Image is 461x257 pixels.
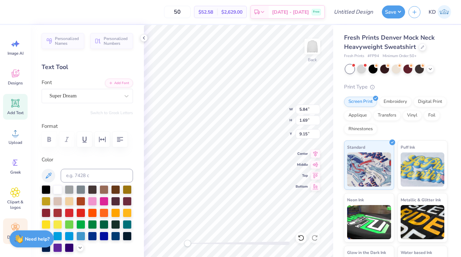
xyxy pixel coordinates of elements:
label: Font [42,79,52,86]
span: Upload [9,140,22,145]
span: Personalized Numbers [104,36,129,46]
span: Water based Ink [401,249,432,256]
button: Switch to Greek Letters [90,110,133,116]
div: Back [308,57,317,63]
div: Applique [344,110,371,121]
span: Metallic & Glitter Ink [401,196,441,203]
span: Center [296,151,308,157]
span: Free [313,10,319,14]
span: $52.58 [198,9,213,16]
a: KD [426,5,454,19]
button: Personalized Names [42,33,84,49]
span: Image AI [8,51,24,56]
button: Personalized Numbers [90,33,133,49]
span: [DATE] - [DATE] [272,9,309,16]
strong: Need help? [25,236,49,242]
span: Minimum Order: 50 + [383,53,417,59]
span: $2,629.00 [221,9,242,16]
input: Untitled Design [328,5,378,19]
div: Accessibility label [184,240,191,247]
span: # FP94 [368,53,379,59]
div: Foil [424,110,440,121]
label: Format [42,122,133,130]
span: Fresh Prints [344,53,364,59]
img: Back [306,40,319,53]
input: – – [164,6,191,18]
div: Transfers [373,110,401,121]
div: Vinyl [403,110,422,121]
span: Clipart & logos [4,199,27,210]
span: Puff Ink [401,144,415,151]
div: Text Tool [42,63,133,72]
button: Add Font [105,79,133,87]
img: Metallic & Glitter Ink [401,205,445,239]
button: Save [382,5,405,18]
img: Standard [347,152,391,187]
span: Personalized Names [55,36,80,46]
div: Embroidery [379,97,412,107]
span: Decorate [7,234,24,240]
span: Designs [8,80,23,86]
div: Screen Print [344,97,377,107]
span: Fresh Prints Denver Mock Neck Heavyweight Sweatshirt [344,33,435,51]
span: Top [296,173,308,178]
span: Greek [10,170,21,175]
span: Standard [347,144,365,151]
span: KD [429,8,436,16]
input: e.g. 7428 c [61,169,133,182]
span: Bottom [296,184,308,189]
img: Neon Ink [347,205,391,239]
div: Digital Print [414,97,447,107]
span: Middle [296,162,308,167]
label: Color [42,156,133,164]
span: Glow in the Dark Ink [347,249,386,256]
img: Puff Ink [401,152,445,187]
span: Add Text [7,110,24,116]
img: Keira Devita [437,5,451,19]
span: Neon Ink [347,196,364,203]
div: Rhinestones [344,124,377,134]
div: Print Type [344,83,447,91]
